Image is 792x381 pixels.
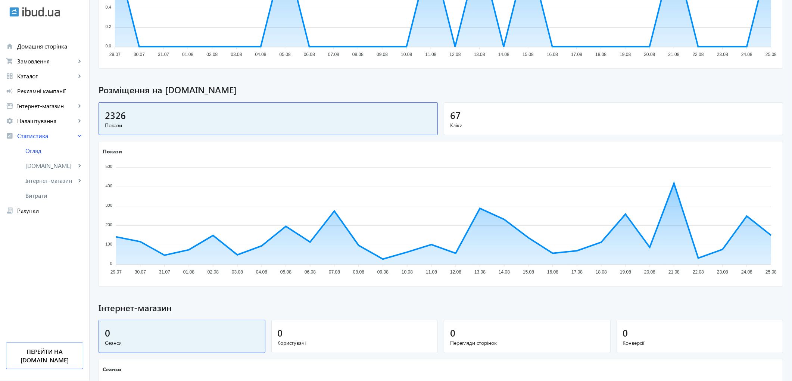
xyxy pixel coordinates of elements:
tspan: 20.08 [644,52,655,57]
tspan: 13.08 [474,52,485,57]
tspan: 10.08 [401,52,412,57]
tspan: 14.08 [499,270,510,275]
span: Огляд [25,147,83,154]
tspan: 29.07 [109,52,121,57]
tspan: 08.08 [352,52,364,57]
span: Кліки [450,122,777,129]
mat-icon: keyboard_arrow_right [76,177,83,184]
mat-icon: shopping_cart [6,57,13,65]
mat-icon: analytics [6,132,13,140]
tspan: 29.07 [110,270,122,275]
tspan: 0.2 [106,24,111,29]
tspan: 17.08 [571,270,583,275]
text: Покази [103,148,122,155]
tspan: 08.08 [353,270,364,275]
tspan: 14.08 [498,52,509,57]
tspan: 18.08 [595,52,607,57]
tspan: 0.4 [106,5,111,9]
tspan: 09.08 [377,270,389,275]
tspan: 03.08 [232,270,243,275]
tspan: 30.07 [134,52,145,57]
span: 0 [623,327,628,339]
text: Сеанси [103,366,121,373]
tspan: 20.08 [644,270,655,275]
tspan: 22.08 [693,270,704,275]
tspan: 05.08 [280,270,291,275]
span: Розміщення на [DOMAIN_NAME] [99,84,783,96]
tspan: 15.08 [523,270,534,275]
span: Інтернет-магазин [25,177,76,184]
mat-icon: campaign [6,87,13,95]
span: Покази [105,122,431,129]
tspan: 0 [110,261,112,266]
tspan: 15.08 [523,52,534,57]
span: Користувачі [278,339,432,347]
mat-icon: keyboard_arrow_right [76,72,83,80]
tspan: 01.08 [183,270,194,275]
tspan: 30.07 [135,270,146,275]
tspan: 25.08 [766,270,777,275]
tspan: 02.08 [208,270,219,275]
tspan: 13.08 [474,270,486,275]
span: Домашня сторінка [17,43,83,50]
tspan: 31.07 [158,52,169,57]
tspan: 21.08 [668,270,680,275]
tspan: 24.08 [741,52,752,57]
span: Статистика [17,132,76,140]
span: 0 [450,327,455,339]
mat-icon: keyboard_arrow_right [76,162,83,169]
tspan: 09.08 [377,52,388,57]
span: Рекламні кампанії [17,87,83,95]
span: Інтернет-магазин [99,302,783,314]
tspan: 200 [106,222,112,227]
tspan: 0.0 [106,44,111,48]
tspan: 25.08 [766,52,777,57]
span: 67 [450,109,461,121]
span: Конверсії [623,339,777,347]
span: Перегляди сторінок [450,339,604,347]
mat-icon: keyboard_arrow_right [76,57,83,65]
mat-icon: keyboard_arrow_right [76,102,83,110]
mat-icon: keyboard_arrow_right [76,132,83,140]
tspan: 19.08 [620,270,631,275]
img: ibud.svg [9,7,19,17]
tspan: 01.08 [182,52,193,57]
tspan: 17.08 [571,52,582,57]
tspan: 18.08 [596,270,607,275]
tspan: 11.08 [425,52,436,57]
img: ibud_text.svg [22,7,60,17]
tspan: 10.08 [402,270,413,275]
tspan: 16.08 [547,52,558,57]
tspan: 07.08 [328,52,339,57]
tspan: 07.08 [329,270,340,275]
span: Каталог [17,72,76,80]
tspan: 06.08 [304,52,315,57]
tspan: 24.08 [741,270,752,275]
mat-icon: settings [6,117,13,125]
tspan: 03.08 [231,52,242,57]
mat-icon: receipt_long [6,207,13,214]
mat-icon: storefront [6,102,13,110]
tspan: 100 [106,242,112,246]
span: 0 [278,327,283,339]
tspan: 31.07 [159,270,170,275]
tspan: 23.08 [717,52,728,57]
span: Рахунки [17,207,83,214]
tspan: 500 [106,165,112,169]
tspan: 23.08 [717,270,728,275]
tspan: 05.08 [280,52,291,57]
mat-icon: home [6,43,13,50]
span: [DOMAIN_NAME] [25,162,76,169]
span: 0 [105,327,110,339]
tspan: 04.08 [255,52,266,57]
tspan: 21.08 [668,52,680,57]
tspan: 02.08 [206,52,218,57]
span: Сеанси [105,339,259,347]
tspan: 12.08 [449,52,461,57]
tspan: 16.08 [547,270,558,275]
tspan: 400 [106,184,112,188]
mat-icon: grid_view [6,72,13,80]
a: Перейти на [DOMAIN_NAME] [6,343,83,369]
span: Налаштування [17,117,76,125]
tspan: 04.08 [256,270,267,275]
